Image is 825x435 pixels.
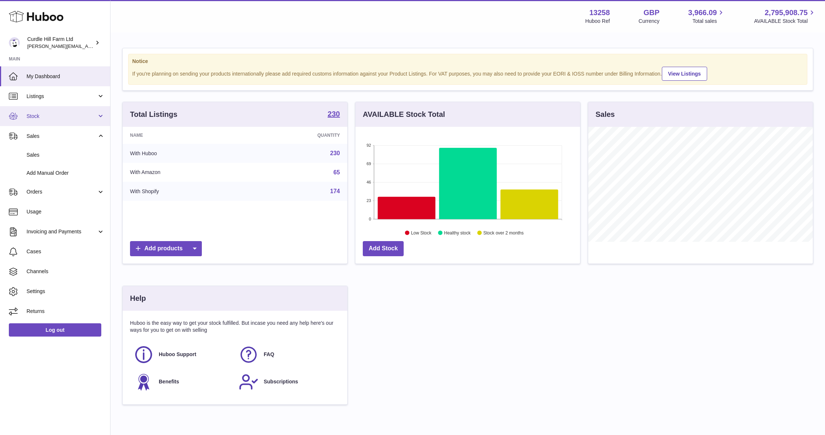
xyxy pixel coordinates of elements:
[369,217,371,221] text: 0
[444,230,471,236] text: Healthy stock
[9,323,101,337] a: Log out
[130,320,340,334] p: Huboo is the easy way to get your stock fulfilled. But incase you need any help here's our ways f...
[366,143,371,147] text: 92
[27,208,105,215] span: Usage
[27,43,148,49] span: [PERSON_NAME][EMAIL_ADDRESS][DOMAIN_NAME]
[27,170,105,177] span: Add Manual Order
[132,66,803,81] div: If you're planning on sending your products internationally please add required customs informati...
[27,228,97,235] span: Invoicing and Payments
[27,113,97,120] span: Stock
[366,161,371,166] text: 69
[264,378,298,385] span: Subscriptions
[366,180,371,184] text: 46
[754,18,816,25] span: AVAILABLE Stock Total
[411,230,432,236] text: Low Stock
[639,18,660,25] div: Currency
[27,73,105,80] span: My Dashboard
[159,351,196,358] span: Huboo Support
[328,110,340,119] a: 230
[130,293,146,303] h3: Help
[585,18,610,25] div: Huboo Ref
[27,93,97,100] span: Listings
[27,288,105,295] span: Settings
[27,188,97,195] span: Orders
[688,8,717,18] span: 3,966.09
[366,198,371,203] text: 23
[239,345,336,365] a: FAQ
[9,37,20,48] img: miranda@diddlysquatfarmshop.com
[27,152,105,159] span: Sales
[688,8,726,25] a: 3,966.09 Total sales
[130,109,178,119] h3: Total Listings
[134,372,231,392] a: Benefits
[123,127,246,144] th: Name
[132,58,803,65] strong: Notice
[662,67,707,81] a: View Listings
[596,109,615,119] h3: Sales
[134,345,231,365] a: Huboo Support
[754,8,816,25] a: 2,795,908.75 AVAILABLE Stock Total
[123,144,246,163] td: With Huboo
[27,133,97,140] span: Sales
[328,110,340,118] strong: 230
[123,182,246,201] td: With Shopify
[27,268,105,275] span: Channels
[643,8,659,18] strong: GBP
[264,351,274,358] span: FAQ
[330,150,340,156] a: 230
[27,36,94,50] div: Curdle Hill Farm Ltd
[123,163,246,182] td: With Amazon
[27,248,105,255] span: Cases
[330,188,340,194] a: 174
[246,127,347,144] th: Quantity
[589,8,610,18] strong: 13258
[130,241,202,256] a: Add products
[363,241,404,256] a: Add Stock
[692,18,725,25] span: Total sales
[363,109,445,119] h3: AVAILABLE Stock Total
[483,230,523,236] text: Stock over 2 months
[159,378,179,385] span: Benefits
[765,8,808,18] span: 2,795,908.75
[27,308,105,315] span: Returns
[239,372,336,392] a: Subscriptions
[333,169,340,175] a: 65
